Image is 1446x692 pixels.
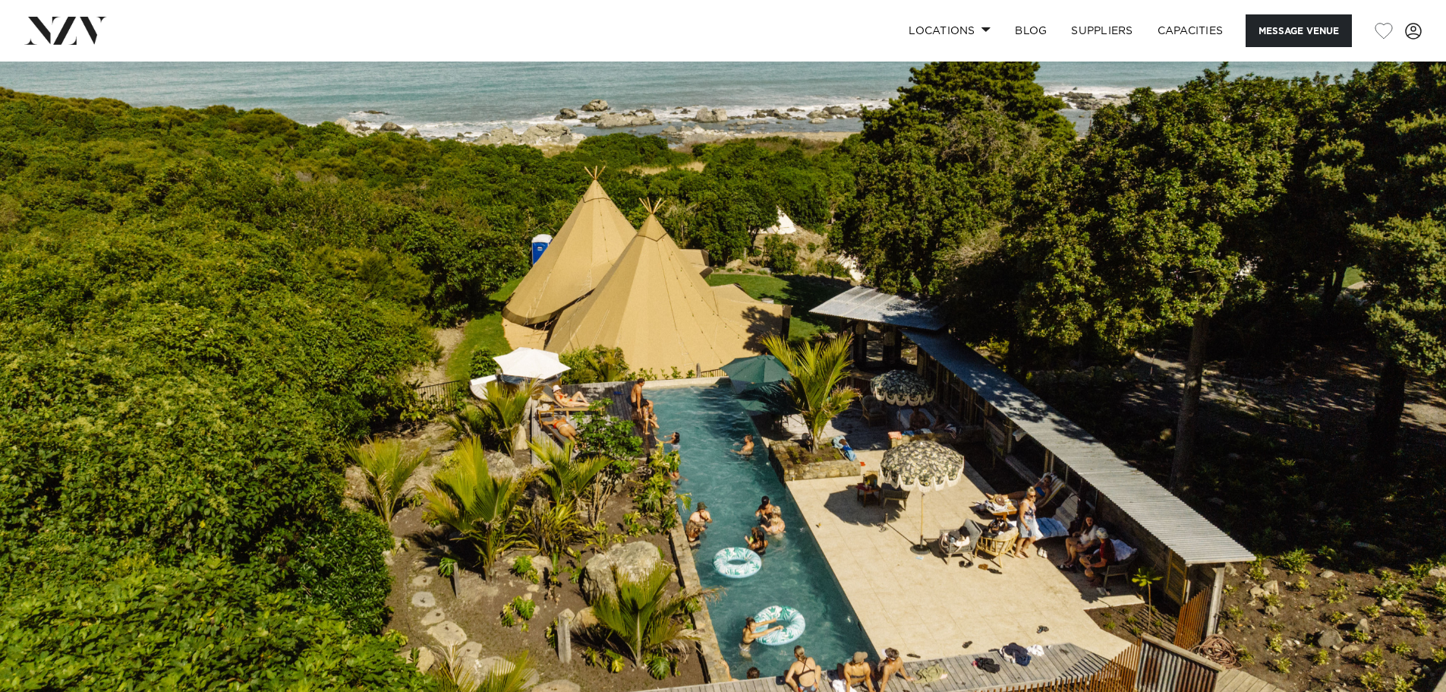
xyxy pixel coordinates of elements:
[1246,14,1352,47] button: Message Venue
[1003,14,1059,47] a: BLOG
[896,14,1003,47] a: Locations
[1059,14,1145,47] a: SUPPLIERS
[24,17,107,44] img: nzv-logo.png
[1145,14,1236,47] a: Capacities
